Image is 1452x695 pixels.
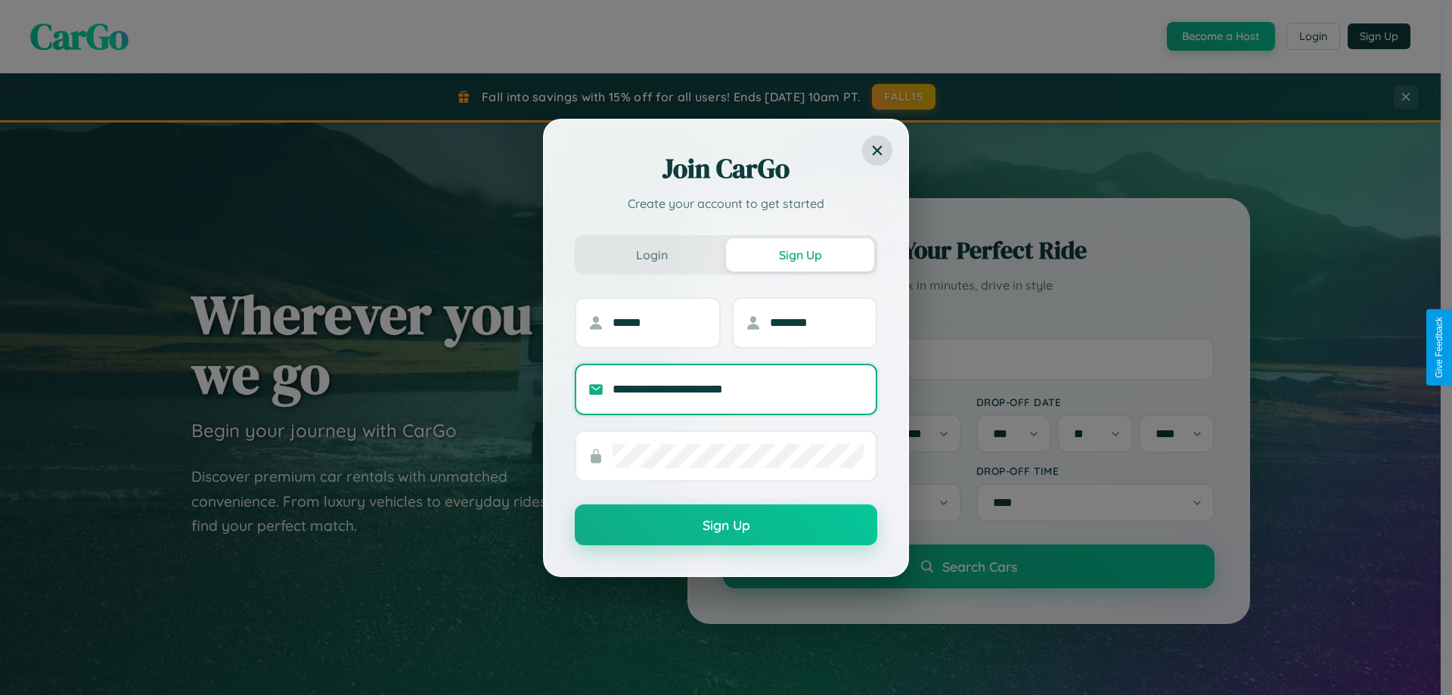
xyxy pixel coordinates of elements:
button: Sign Up [726,238,874,271]
div: Give Feedback [1434,317,1444,378]
button: Sign Up [575,504,877,545]
p: Create your account to get started [575,194,877,213]
button: Login [578,238,726,271]
h2: Join CarGo [575,150,877,187]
